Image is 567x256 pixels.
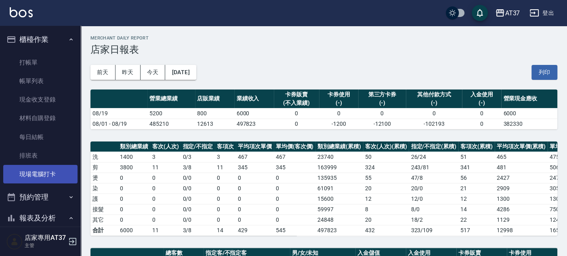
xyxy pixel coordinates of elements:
[90,204,118,214] td: 接髮
[236,142,274,152] th: 平均項次單價
[215,194,236,204] td: 0
[181,225,215,235] td: 3/8
[118,152,150,162] td: 1400
[118,204,150,214] td: 0
[236,204,274,214] td: 0
[118,225,150,235] td: 6000
[495,142,548,152] th: 平均項次單價(累積)
[215,183,236,194] td: 0
[10,7,33,17] img: Logo
[150,225,181,235] td: 11
[274,173,316,183] td: 0
[90,89,557,129] table: a dense table
[150,183,181,194] td: 0
[409,225,458,235] td: 323/109
[3,53,78,72] a: 打帳單
[90,152,118,162] td: 洗
[215,204,236,214] td: 0
[409,162,458,173] td: 243 / 81
[458,204,495,214] td: 14
[118,194,150,204] td: 0
[321,99,356,107] div: (-)
[409,183,458,194] td: 20 / 0
[165,65,196,80] button: [DATE]
[90,225,118,235] td: 合計
[147,119,195,129] td: 485210
[215,162,236,173] td: 11
[472,5,488,21] button: save
[321,90,356,99] div: 卡券使用
[181,162,215,173] td: 3 / 8
[236,225,274,235] td: 429
[458,173,495,183] td: 56
[25,242,66,249] p: 主管
[195,119,234,129] td: 12613
[409,214,458,225] td: 18 / 2
[150,194,181,204] td: 0
[458,225,495,235] td: 517
[3,29,78,50] button: 櫃檯作業
[181,183,215,194] td: 0 / 0
[150,173,181,183] td: 0
[118,214,150,225] td: 0
[90,214,118,225] td: 其它
[464,99,499,107] div: (-)
[363,173,409,183] td: 55
[90,162,118,173] td: 剪
[195,108,234,119] td: 800
[492,5,523,21] button: AT37
[408,99,460,107] div: (-)
[195,89,234,108] th: 店販業績
[406,108,462,119] td: 0
[495,214,548,225] td: 1129
[181,194,215,204] td: 0 / 0
[3,187,78,208] button: 預約管理
[274,162,316,173] td: 345
[236,183,274,194] td: 0
[90,44,557,55] h3: 店家日報表
[315,142,363,152] th: 類別總業績(累積)
[147,108,195,119] td: 5200
[215,152,236,162] td: 3
[409,204,458,214] td: 8 / 0
[409,173,458,183] td: 47 / 8
[409,194,458,204] td: 12 / 0
[118,173,150,183] td: 0
[274,152,316,162] td: 467
[315,194,363,204] td: 15600
[458,142,495,152] th: 客項次(累積)
[181,142,215,152] th: 指定/不指定
[150,214,181,225] td: 0
[319,108,358,119] td: 0
[315,162,363,173] td: 163999
[236,214,274,225] td: 0
[360,99,404,107] div: (-)
[495,173,548,183] td: 2427
[215,225,236,235] td: 14
[181,204,215,214] td: 0 / 0
[274,108,319,119] td: 0
[147,89,195,108] th: 營業總業績
[236,162,274,173] td: 345
[274,142,316,152] th: 單均價(客次價)
[234,108,273,119] td: 6000
[90,108,147,119] td: 08/19
[495,194,548,204] td: 1300
[360,90,404,99] div: 第三方卡券
[315,152,363,162] td: 23740
[458,183,495,194] td: 21
[3,90,78,109] a: 現金收支登錄
[90,65,115,80] button: 前天
[274,194,316,204] td: 0
[495,162,548,173] td: 481
[458,194,495,204] td: 12
[234,89,273,108] th: 業績收入
[25,234,66,242] h5: 店家專用AT37
[501,119,557,129] td: 382330
[363,152,409,162] td: 50
[406,119,462,129] td: -102193
[315,204,363,214] td: 59997
[462,119,501,129] td: 0
[363,214,409,225] td: 20
[3,128,78,146] a: 每日結帳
